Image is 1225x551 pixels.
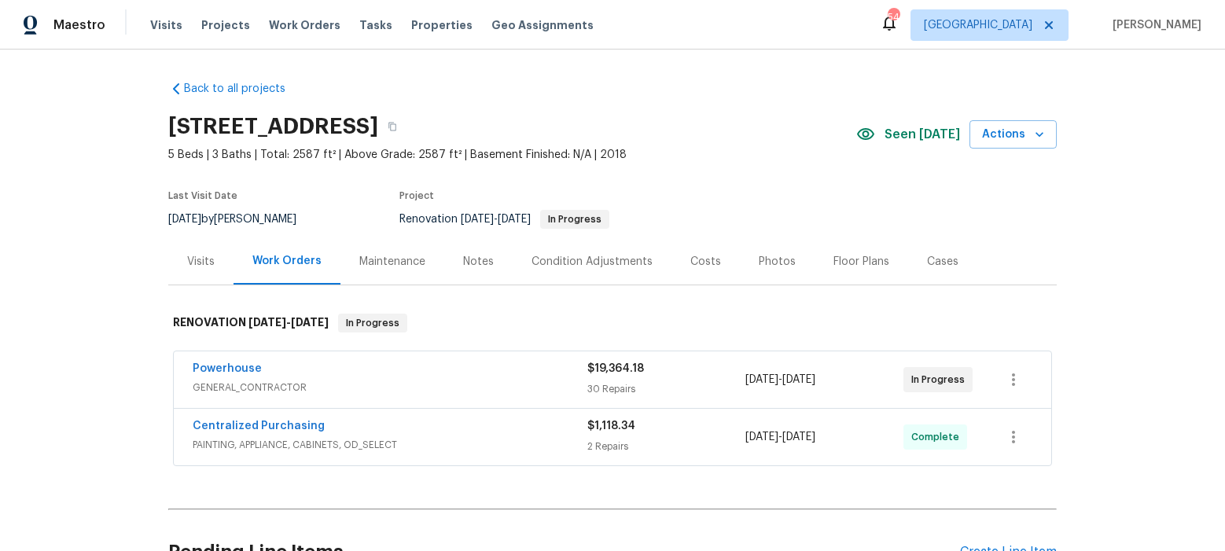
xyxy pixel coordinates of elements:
[359,254,425,270] div: Maintenance
[201,17,250,33] span: Projects
[782,432,815,443] span: [DATE]
[491,17,594,33] span: Geo Assignments
[168,210,315,229] div: by [PERSON_NAME]
[745,429,815,445] span: -
[759,254,796,270] div: Photos
[461,214,531,225] span: -
[587,439,745,454] div: 2 Repairs
[168,214,201,225] span: [DATE]
[168,147,856,163] span: 5 Beds | 3 Baths | Total: 2587 ft² | Above Grade: 2587 ft² | Basement Finished: N/A | 2018
[969,120,1057,149] button: Actions
[168,191,237,200] span: Last Visit Date
[359,20,392,31] span: Tasks
[461,214,494,225] span: [DATE]
[587,363,644,374] span: $19,364.18
[690,254,721,270] div: Costs
[378,112,406,141] button: Copy Address
[248,317,329,328] span: -
[291,317,329,328] span: [DATE]
[150,17,182,33] span: Visits
[53,17,105,33] span: Maestro
[411,17,473,33] span: Properties
[745,374,778,385] span: [DATE]
[888,9,899,25] div: 54
[745,432,778,443] span: [DATE]
[252,253,322,269] div: Work Orders
[745,372,815,388] span: -
[193,421,325,432] a: Centralized Purchasing
[587,381,745,397] div: 30 Repairs
[168,81,319,97] a: Back to all projects
[168,298,1057,348] div: RENOVATION [DATE]-[DATE]In Progress
[587,421,635,432] span: $1,118.34
[463,254,494,270] div: Notes
[173,314,329,332] h6: RENOVATION
[924,17,1032,33] span: [GEOGRAPHIC_DATA]
[340,315,406,331] span: In Progress
[193,363,262,374] a: Powerhouse
[782,374,815,385] span: [DATE]
[1106,17,1201,33] span: [PERSON_NAME]
[927,254,958,270] div: Cases
[399,191,434,200] span: Project
[911,372,971,388] span: In Progress
[911,429,966,445] span: Complete
[982,125,1044,145] span: Actions
[193,380,587,395] span: GENERAL_CONTRACTOR
[248,317,286,328] span: [DATE]
[168,119,378,134] h2: [STREET_ADDRESS]
[187,254,215,270] div: Visits
[833,254,889,270] div: Floor Plans
[399,214,609,225] span: Renovation
[193,437,587,453] span: PAINTING, APPLIANCE, CABINETS, OD_SELECT
[532,254,653,270] div: Condition Adjustments
[269,17,340,33] span: Work Orders
[498,214,531,225] span: [DATE]
[542,215,608,224] span: In Progress
[885,127,960,142] span: Seen [DATE]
